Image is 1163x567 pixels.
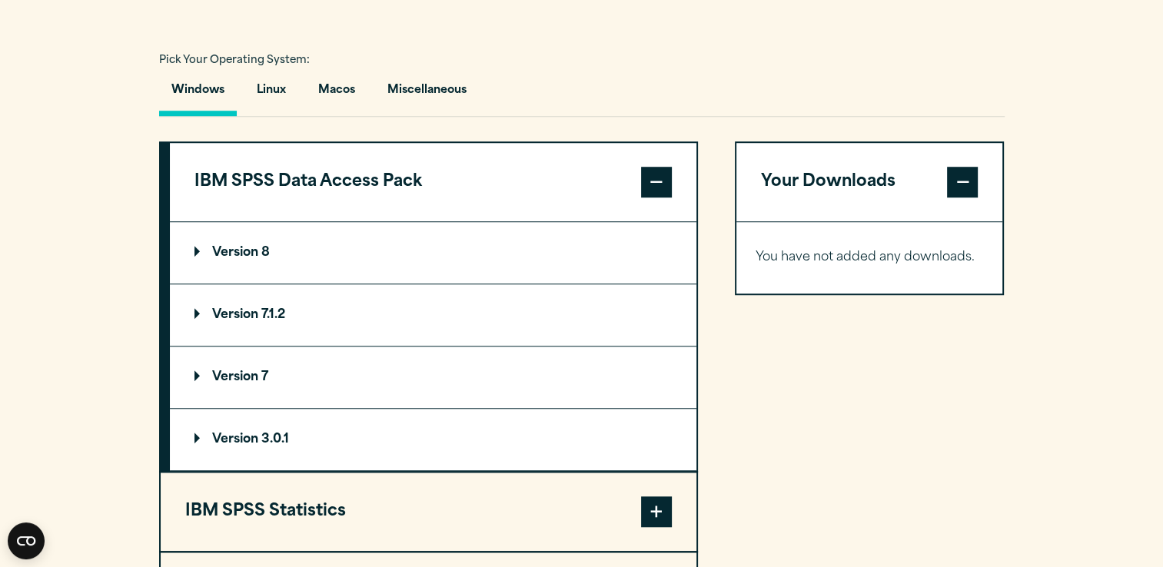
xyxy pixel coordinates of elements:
[8,522,45,559] button: Open CMP widget
[159,55,310,65] span: Pick Your Operating System:
[170,143,696,221] button: IBM SPSS Data Access Pack
[170,409,696,470] summary: Version 3.0.1
[194,247,270,259] p: Version 8
[170,222,696,283] summary: Version 8
[194,371,268,383] p: Version 7
[736,143,1003,221] button: Your Downloads
[170,346,696,408] summary: Version 7
[306,72,367,116] button: Macos
[170,284,696,346] summary: Version 7.1.2
[756,247,984,269] p: You have not added any downloads.
[161,472,696,551] button: IBM SPSS Statistics
[159,72,237,116] button: Windows
[194,433,289,446] p: Version 3.0.1
[736,221,1003,293] div: Your Downloads
[170,221,696,471] div: IBM SPSS Data Access Pack
[375,72,479,116] button: Miscellaneous
[194,309,285,321] p: Version 7.1.2
[244,72,298,116] button: Linux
